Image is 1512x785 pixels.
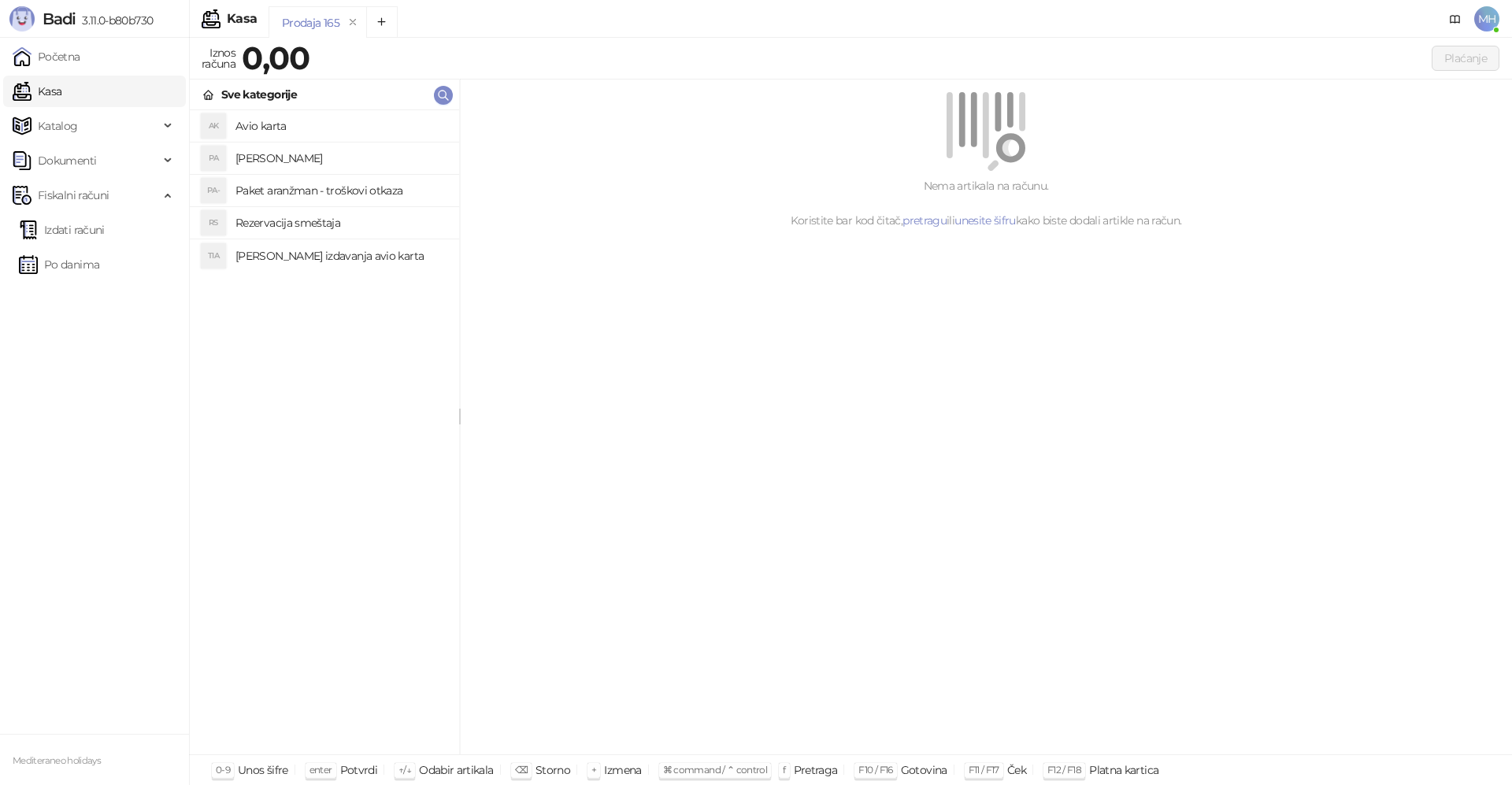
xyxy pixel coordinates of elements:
[235,210,447,235] h4: Rezervacija smeštaja
[201,210,226,235] div: RS
[13,755,101,766] small: Mediteraneo holidays
[43,9,76,28] span: Badi
[902,213,947,228] a: pretragu
[604,760,641,780] div: Izmena
[1443,6,1468,31] a: Dokumentacija
[794,760,838,780] div: Pretraga
[1432,46,1499,71] button: Plaćanje
[38,180,109,211] span: Fiskalni računi
[201,243,226,268] div: TIA
[201,146,226,171] div: PA
[663,764,768,776] span: ⌘ command / ⌃ control
[38,145,96,176] span: Dokumenti
[858,764,892,776] span: F10 / F16
[19,249,99,280] a: Po danima
[201,178,226,203] div: PA-
[1007,760,1026,780] div: Ček
[19,214,105,246] a: Izdati računi
[9,6,35,31] img: Logo
[235,243,447,268] h4: [PERSON_NAME] izdavanja avio karta
[1474,6,1499,31] span: MH
[419,760,493,780] div: Odabir artikala
[221,86,297,103] div: Sve kategorije
[535,760,570,780] div: Storno
[13,76,61,107] a: Kasa
[1047,764,1081,776] span: F12 / F18
[1089,760,1158,780] div: Platna kartica
[198,43,239,74] div: Iznos računa
[235,113,447,139] h4: Avio karta
[238,760,288,780] div: Unos šifre
[783,764,785,776] span: f
[515,764,528,776] span: ⌫
[901,760,947,780] div: Gotovina
[235,178,447,203] h4: Paket aranžman - troškovi otkaza
[398,764,411,776] span: ↑/↓
[340,760,378,780] div: Potvrdi
[216,764,230,776] span: 0-9
[235,146,447,171] h4: [PERSON_NAME]
[227,13,257,25] div: Kasa
[343,16,363,29] button: remove
[190,110,459,754] div: grid
[13,41,80,72] a: Početna
[76,13,153,28] span: 3.11.0-b80b730
[591,764,596,776] span: +
[366,6,398,38] button: Add tab
[969,764,999,776] span: F11 / F17
[309,764,332,776] span: enter
[954,213,1016,228] a: unesite šifru
[479,177,1493,229] div: Nema artikala na računu. Koristite bar kod čitač, ili kako biste dodali artikle na račun.
[242,39,309,77] strong: 0,00
[38,110,78,142] span: Katalog
[201,113,226,139] div: AK
[282,14,339,31] div: Prodaja 165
